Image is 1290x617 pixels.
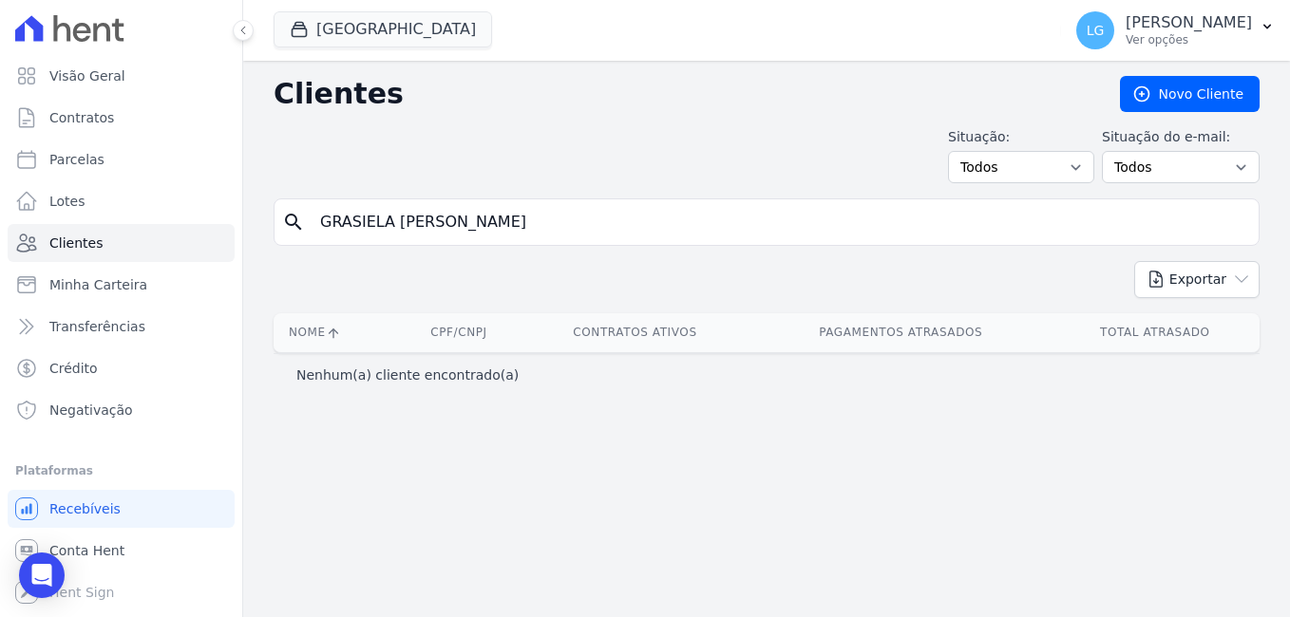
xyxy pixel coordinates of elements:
[1134,261,1260,298] button: Exportar
[1126,13,1252,32] p: [PERSON_NAME]
[49,108,114,127] span: Contratos
[49,150,104,169] span: Parcelas
[1061,4,1290,57] button: LG [PERSON_NAME] Ver opções
[282,211,305,234] i: search
[15,459,227,482] div: Plataformas
[8,349,235,387] a: Crédito
[8,490,235,528] a: Recebíveis
[8,266,235,304] a: Minha Carteira
[8,57,235,95] a: Visão Geral
[1126,32,1252,47] p: Ver opções
[1120,76,1260,112] a: Novo Cliente
[49,359,98,378] span: Crédito
[8,182,235,220] a: Lotes
[1051,313,1260,352] th: Total Atrasado
[519,313,751,352] th: Contratos Ativos
[8,140,235,178] a: Parcelas
[49,234,103,252] span: Clientes
[49,317,145,336] span: Transferências
[49,541,124,560] span: Conta Hent
[49,401,133,420] span: Negativação
[8,308,235,346] a: Transferências
[751,313,1051,352] th: Pagamentos Atrasados
[19,552,65,598] div: Open Intercom Messenger
[49,66,125,85] span: Visão Geral
[274,11,492,47] button: [GEOGRAPHIC_DATA]
[8,532,235,570] a: Conta Hent
[399,313,519,352] th: CPF/CNPJ
[49,275,147,294] span: Minha Carteira
[8,224,235,262] a: Clientes
[49,499,121,518] span: Recebíveis
[309,203,1251,241] input: Buscar por nome, CPF ou e-mail
[296,365,519,384] p: Nenhum(a) cliente encontrado(a)
[1087,24,1105,37] span: LG
[274,313,399,352] th: Nome
[49,192,85,211] span: Lotes
[8,99,235,137] a: Contratos
[8,391,235,429] a: Negativação
[1102,127,1260,147] label: Situação do e-mail:
[274,77,1090,111] h2: Clientes
[948,127,1094,147] label: Situação:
